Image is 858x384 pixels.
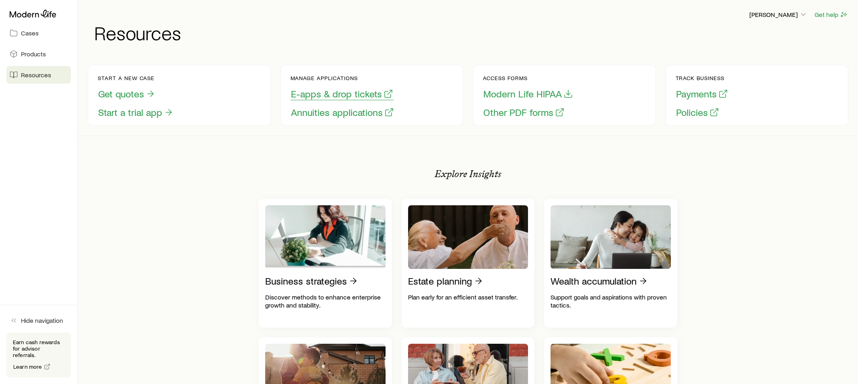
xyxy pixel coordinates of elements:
[21,29,39,37] span: Cases
[544,199,677,328] a: Wealth accumulationSupport goals and aspirations with proven tactics.
[551,293,671,309] p: Support goals and aspirations with proven tactics.
[551,205,671,269] img: Wealth accumulation
[259,199,392,328] a: Business strategiesDiscover methods to enhance enterprise growth and stability.
[814,10,848,19] button: Get help
[402,199,535,328] a: Estate planningPlan early for an efficient asset transfer.
[6,332,71,378] div: Earn cash rewards for advisor referrals.Learn more
[676,88,728,100] button: Payments
[265,293,386,309] p: Discover methods to enhance enterprise growth and stability.
[98,88,156,100] button: Get quotes
[21,316,63,324] span: Hide navigation
[6,45,71,63] a: Products
[435,168,501,180] p: Explore Insights
[483,75,573,81] p: Access forms
[6,66,71,84] a: Resources
[94,23,848,42] h1: Resources
[13,364,42,370] span: Learn more
[676,106,720,119] button: Policies
[265,275,347,287] p: Business strategies
[21,50,46,58] span: Products
[483,106,565,119] button: Other PDF forms
[483,88,573,100] button: Modern Life HIPAA
[749,10,807,19] p: [PERSON_NAME]
[408,275,472,287] p: Estate planning
[676,75,728,81] p: Track business
[408,205,528,269] img: Estate planning
[551,275,637,287] p: Wealth accumulation
[6,312,71,329] button: Hide navigation
[13,339,64,358] p: Earn cash rewards for advisor referrals.
[749,10,808,20] button: [PERSON_NAME]
[291,88,394,100] button: E-apps & drop tickets
[98,106,174,119] button: Start a trial app
[98,75,174,81] p: Start a new case
[291,106,394,119] button: Annuities applications
[21,71,51,79] span: Resources
[265,205,386,269] img: Business strategies
[291,75,394,81] p: Manage applications
[6,24,71,42] a: Cases
[408,293,528,301] p: Plan early for an efficient asset transfer.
